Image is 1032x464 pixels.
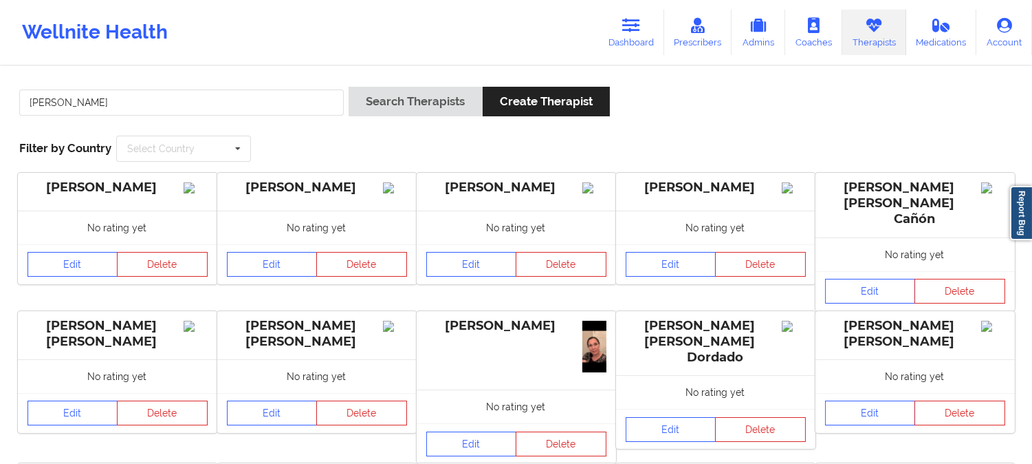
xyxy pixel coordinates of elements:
div: [PERSON_NAME] [PERSON_NAME] [28,318,208,350]
a: Account [976,10,1032,55]
div: [PERSON_NAME] [PERSON_NAME] [227,318,407,350]
button: Create Therapist [483,87,610,116]
div: No rating yet [417,390,616,423]
a: Admins [732,10,785,55]
img: Image%2Fplaceholer-image.png [981,182,1005,193]
div: [PERSON_NAME] [28,180,208,196]
a: Edit [28,252,118,277]
div: No rating yet [616,211,815,244]
div: [PERSON_NAME] [227,180,407,196]
input: Search Keywords [19,89,344,116]
button: Delete [316,252,407,277]
button: Delete [715,417,806,442]
button: Delete [516,432,606,456]
a: Edit [227,401,318,425]
div: [PERSON_NAME] [PERSON_NAME] [825,318,1005,350]
a: Edit [28,401,118,425]
button: Delete [117,252,208,277]
button: Delete [316,401,407,425]
img: Image%2Fplaceholer-image.png [184,321,208,332]
a: Edit [227,252,318,277]
div: [PERSON_NAME] [PERSON_NAME] Dordado [626,318,806,366]
div: [PERSON_NAME] [426,180,606,196]
img: Image%2Fplaceholer-image.png [184,182,208,193]
div: [PERSON_NAME] [426,318,606,334]
div: [PERSON_NAME] [626,180,806,196]
span: Filter by Country [19,141,111,155]
a: Edit [426,432,517,456]
a: Medications [906,10,977,55]
div: No rating yet [217,359,417,393]
button: Search Therapists [349,87,482,116]
div: No rating yet [616,375,815,409]
a: Edit [626,252,716,277]
div: No rating yet [18,211,217,244]
img: Image%2Fplaceholer-image.png [383,321,407,332]
button: Delete [914,401,1005,425]
a: Report Bug [1010,186,1032,240]
a: Edit [626,417,716,442]
a: Coaches [785,10,842,55]
img: Image%2Fplaceholer-image.png [981,321,1005,332]
button: Delete [715,252,806,277]
img: Image%2Fplaceholer-image.png [582,182,606,193]
img: Image%2Fplaceholer-image.png [782,182,806,193]
div: No rating yet [217,211,417,244]
a: Prescribers [664,10,732,55]
img: 06be4d64-a0d9-46ea-9ba1-7e8b4d8caba5_IMG_3569.png [582,321,606,373]
div: No rating yet [815,238,1015,271]
div: No rating yet [18,359,217,393]
button: Delete [117,401,208,425]
a: Dashboard [598,10,664,55]
img: Image%2Fplaceholer-image.png [782,321,806,332]
a: Therapists [842,10,906,55]
a: Edit [426,252,517,277]
img: Image%2Fplaceholer-image.png [383,182,407,193]
button: Delete [516,252,606,277]
div: [PERSON_NAME] [PERSON_NAME] Cañón [825,180,1005,227]
a: Edit [825,401,916,425]
button: Delete [914,279,1005,304]
div: No rating yet [417,211,616,244]
div: No rating yet [815,359,1015,393]
div: Select Country [127,144,195,154]
a: Edit [825,279,916,304]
